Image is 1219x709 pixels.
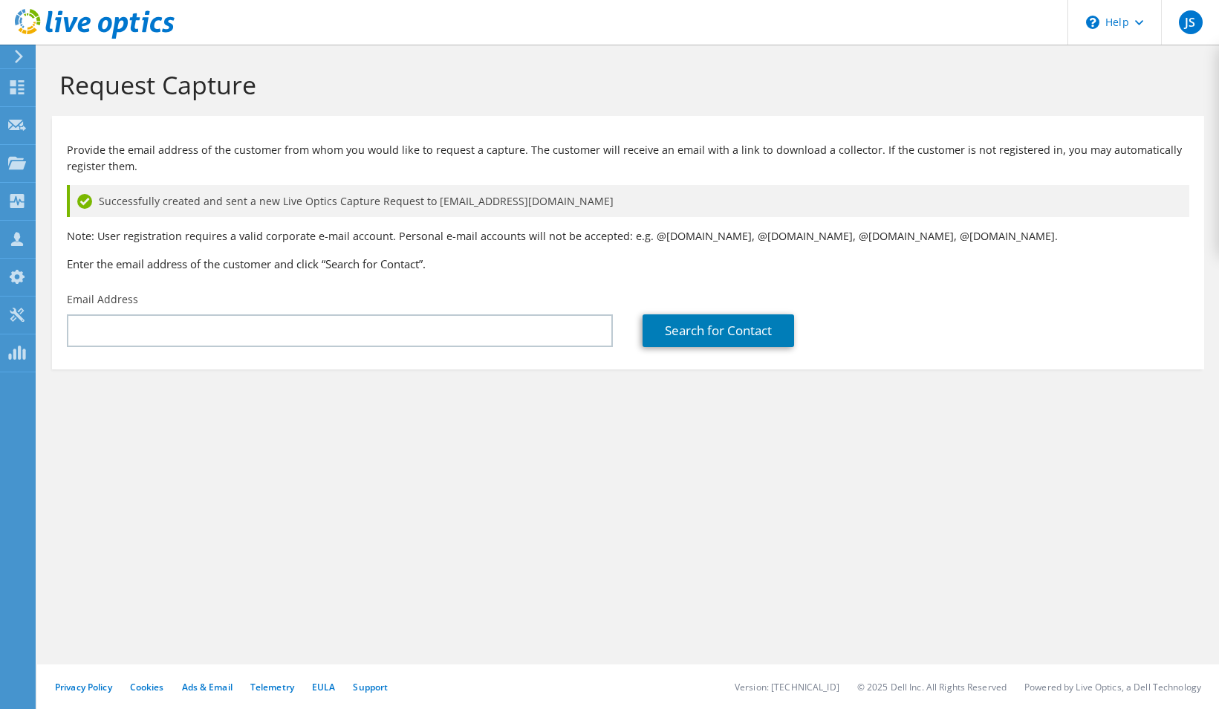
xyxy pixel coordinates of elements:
a: Support [353,681,388,693]
a: Telemetry [250,681,294,693]
a: Ads & Email [182,681,233,693]
h3: Enter the email address of the customer and click “Search for Contact”. [67,256,1189,272]
li: Version: [TECHNICAL_ID] [735,681,839,693]
li: © 2025 Dell Inc. All Rights Reserved [857,681,1007,693]
a: Privacy Policy [55,681,112,693]
svg: \n [1086,16,1099,29]
span: Successfully created and sent a new Live Optics Capture Request to [EMAIL_ADDRESS][DOMAIN_NAME] [99,193,614,210]
a: Search for Contact [643,314,794,347]
li: Powered by Live Optics, a Dell Technology [1024,681,1201,693]
a: EULA [312,681,335,693]
h1: Request Capture [59,69,1189,100]
a: Cookies [130,681,164,693]
p: Provide the email address of the customer from whom you would like to request a capture. The cust... [67,142,1189,175]
span: JS [1179,10,1203,34]
p: Note: User registration requires a valid corporate e-mail account. Personal e-mail accounts will ... [67,228,1189,245]
label: Email Address [67,292,138,307]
